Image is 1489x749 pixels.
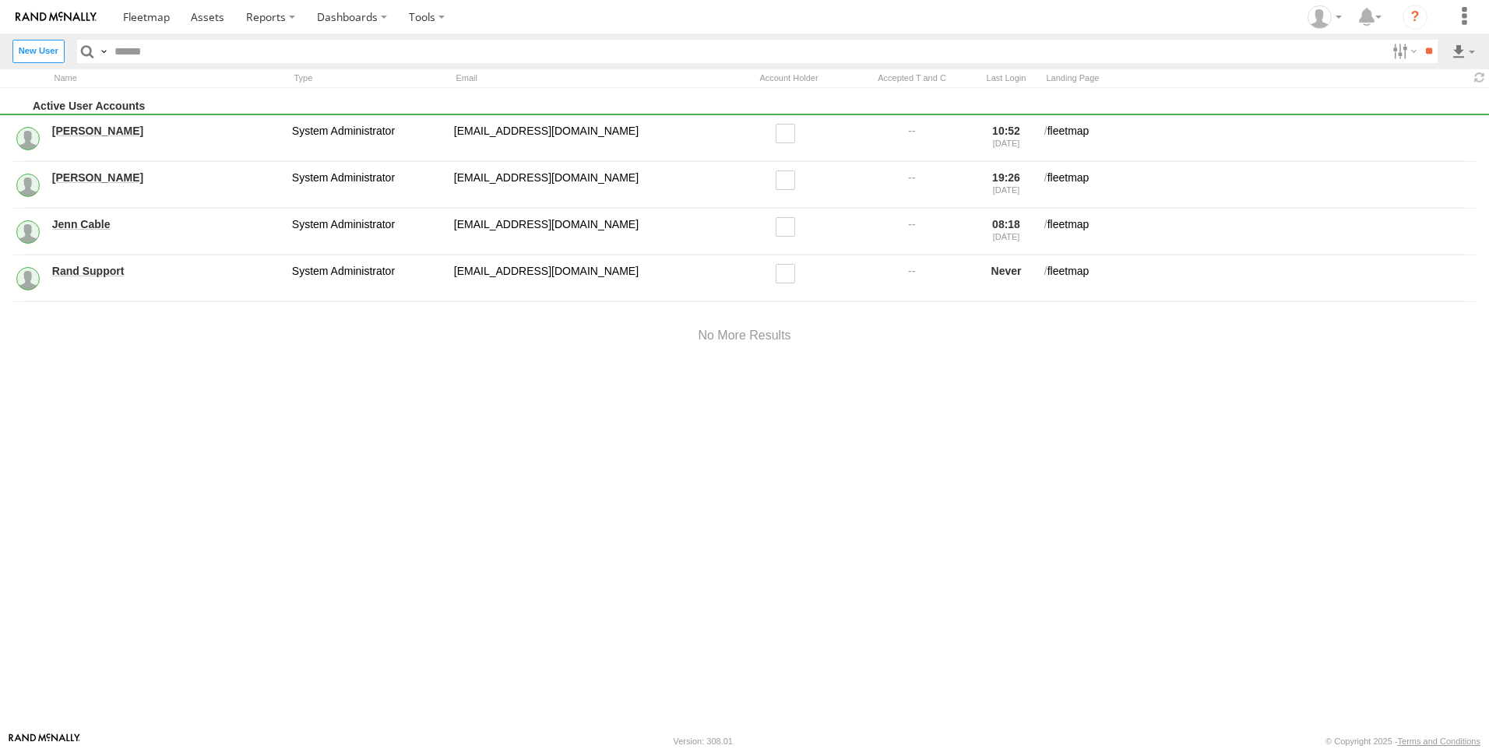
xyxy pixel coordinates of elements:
div: jcablejr@cti-coord.net [452,121,724,155]
label: Search Query [97,40,110,62]
div: Name [50,71,283,86]
div: Version: 308.01 [674,737,733,746]
div: Jenn Cable [1302,5,1347,29]
label: Export results as... [1450,40,1477,62]
div: Landing Page [1042,71,1464,86]
label: Read only [776,264,803,283]
div: System Administrator [290,215,445,248]
div: fleetmap [1042,215,1477,248]
label: Create New User [12,40,65,62]
div: Type [290,71,445,86]
div: jennc@cti-coord.net [452,215,724,248]
div: Email [452,71,724,86]
span: Refresh [1470,71,1489,86]
a: Rand Support [52,264,281,278]
label: Read only [776,217,803,237]
div: Has user accepted Terms and Conditions [854,71,970,86]
div: © Copyright 2025 - [1325,737,1480,746]
label: Read only [776,171,803,190]
a: [PERSON_NAME] [52,124,281,138]
i: ? [1403,5,1427,30]
div: fleetmap [1042,121,1477,155]
label: Read only [776,124,803,143]
div: Last Login [977,71,1036,86]
div: fleetmap [1042,262,1477,295]
div: 08:18 [DATE] [977,215,1036,248]
div: jcablesr@comcast.net [452,168,724,202]
div: System Administrator [290,262,445,295]
div: System Administrator [290,168,445,202]
div: System Administrator [290,121,445,155]
div: fleetmap [1042,168,1477,202]
img: rand-logo.svg [16,12,97,23]
div: 19:26 [DATE] [977,168,1036,202]
a: Jenn Cable [52,217,281,231]
div: Account Holder [730,71,847,86]
a: [PERSON_NAME] [52,171,281,185]
div: 10:52 [DATE] [977,121,1036,155]
a: Terms and Conditions [1398,737,1480,746]
label: Search Filter Options [1386,40,1420,62]
div: coordinators@rand.com [452,262,724,295]
a: Visit our Website [9,733,80,749]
